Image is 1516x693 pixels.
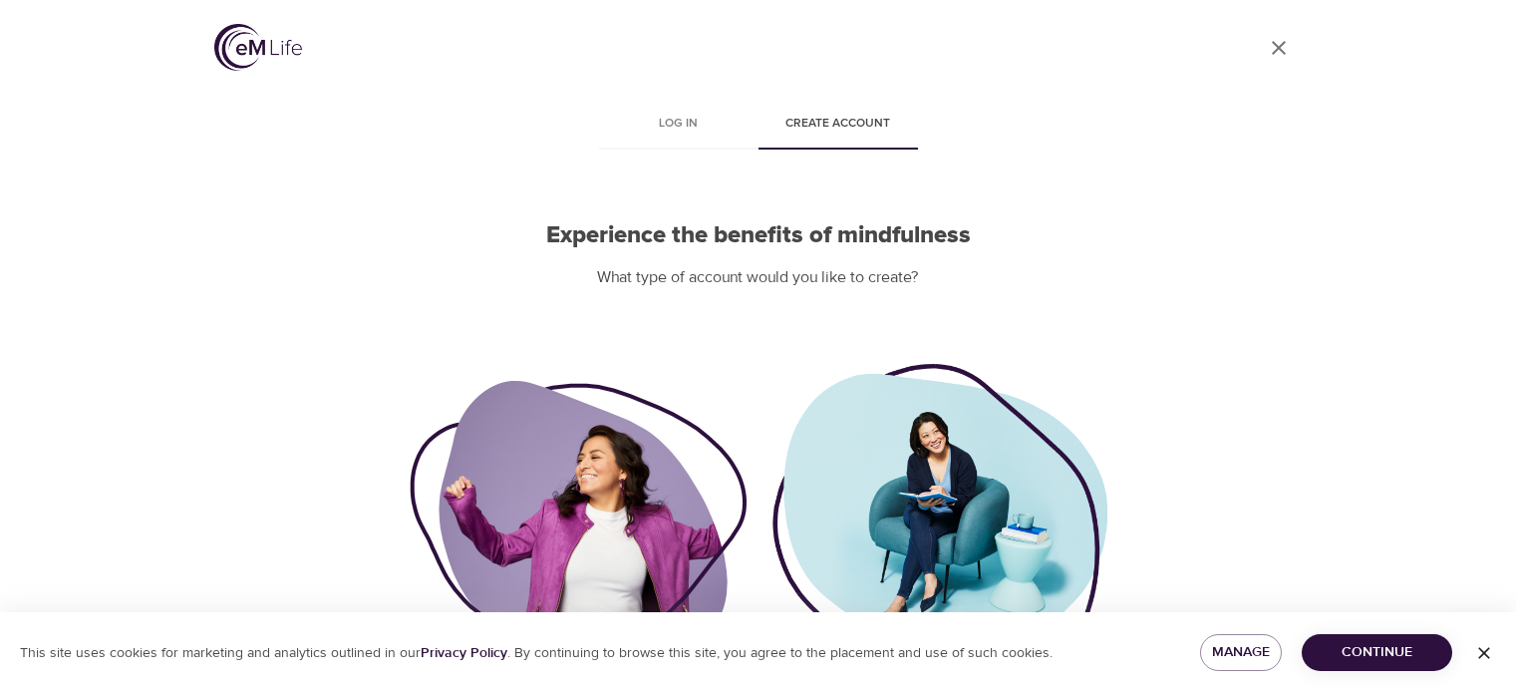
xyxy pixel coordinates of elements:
a: Privacy Policy [421,644,507,662]
span: Create account [770,114,906,135]
h2: Experience the benefits of mindfulness [410,221,1107,250]
span: Log in [611,114,747,135]
p: What type of account would you like to create? [410,266,1107,289]
span: Continue [1318,640,1436,665]
span: Manage [1216,640,1267,665]
button: Continue [1302,634,1452,671]
a: close [1255,24,1303,72]
img: logo [214,24,302,71]
button: Manage [1200,634,1283,671]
